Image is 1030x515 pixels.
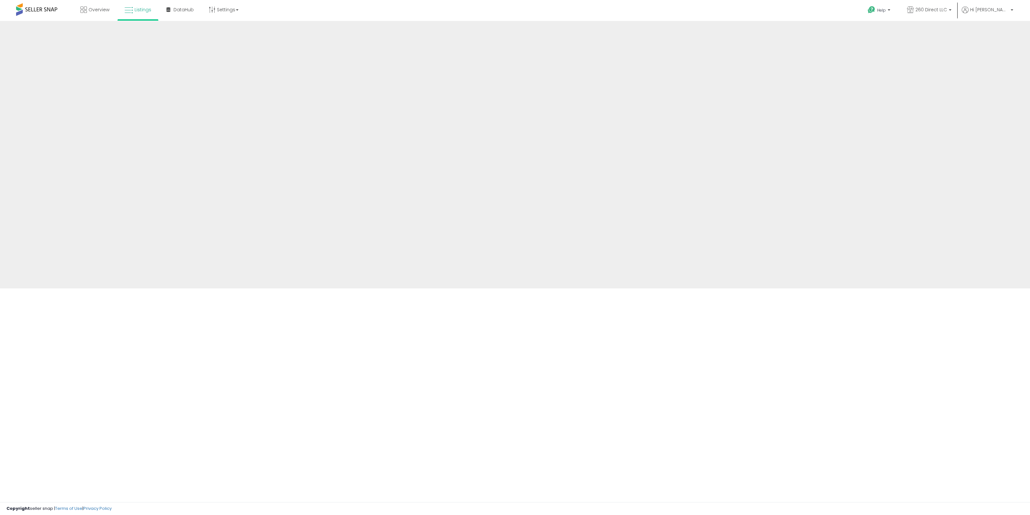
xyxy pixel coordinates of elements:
a: Hi [PERSON_NAME] [962,6,1013,21]
span: DataHub [173,6,194,13]
a: Help [863,1,897,21]
span: Overview [89,6,109,13]
span: Hi [PERSON_NAME] [970,6,1009,13]
span: 260 Direct LLC [915,6,947,13]
span: Help [877,7,886,13]
i: Get Help [867,6,876,14]
span: Listings [135,6,151,13]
